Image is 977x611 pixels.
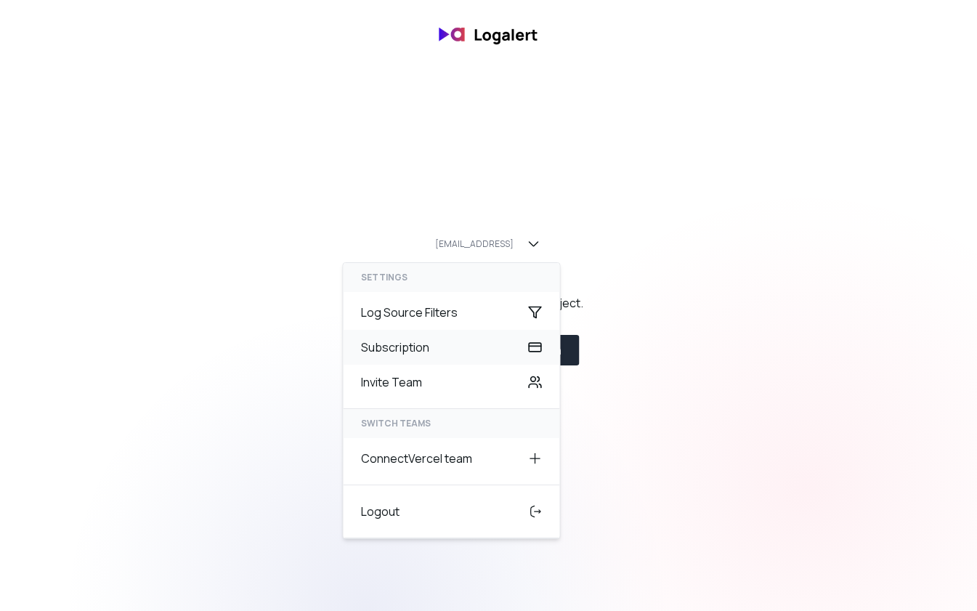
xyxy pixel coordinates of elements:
div: SWITCH TEAMS [344,409,560,438]
div: [EMAIL_ADDRESS] [435,238,514,250]
div: Subscription [344,330,560,365]
div: Logout [344,494,560,529]
button: [EMAIL_ADDRESS] [417,229,561,259]
img: banner logo [431,17,547,52]
div: Log Source Filters [344,295,560,330]
div: [EMAIL_ADDRESS] [343,262,561,539]
div: Connect Vercel team [344,441,560,476]
div: settings [344,263,560,292]
div: Invite Team [344,365,560,400]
